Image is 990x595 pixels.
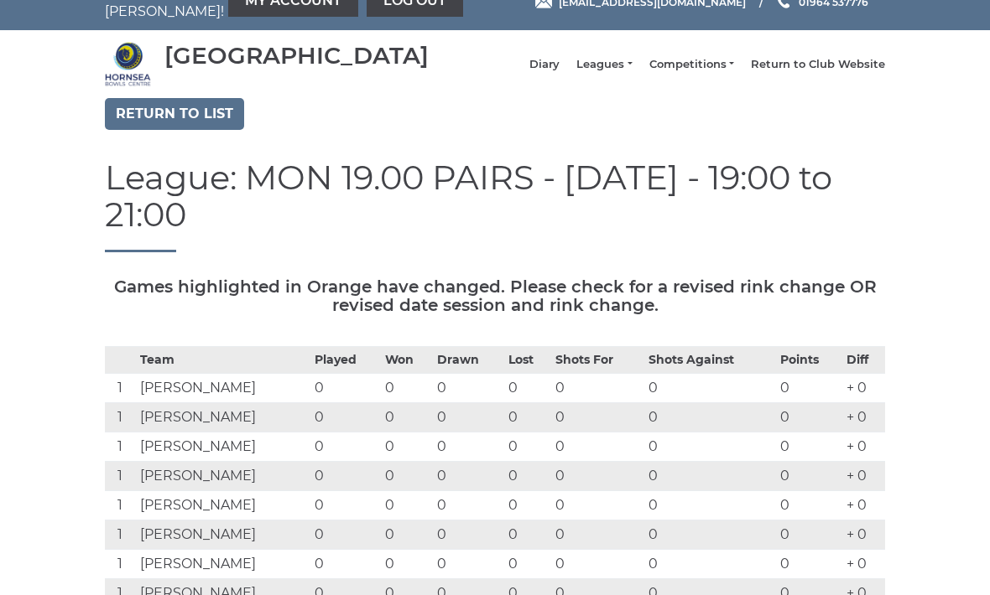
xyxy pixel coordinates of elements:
[433,462,503,491] td: 0
[433,374,503,403] td: 0
[136,432,310,462] td: [PERSON_NAME]
[136,550,310,579] td: [PERSON_NAME]
[105,159,885,252] h1: League: MON 19.00 PAIRS - [DATE] - 19:00 to 21:00
[105,432,136,462] td: 1
[310,374,381,403] td: 0
[842,550,885,579] td: + 0
[504,347,551,374] th: Lost
[649,57,734,72] a: Competitions
[310,347,381,374] th: Played
[842,432,885,462] td: + 0
[551,347,644,374] th: Shots For
[776,520,842,550] td: 0
[504,550,551,579] td: 0
[381,403,433,432] td: 0
[105,41,151,87] img: Hornsea Bowls Centre
[381,374,433,403] td: 0
[433,432,503,462] td: 0
[644,374,777,403] td: 0
[776,491,842,520] td: 0
[381,432,433,462] td: 0
[576,57,632,72] a: Leagues
[842,462,885,491] td: + 0
[310,520,381,550] td: 0
[551,432,644,462] td: 0
[310,491,381,520] td: 0
[842,374,885,403] td: + 0
[644,462,777,491] td: 0
[105,520,136,550] td: 1
[644,520,777,550] td: 0
[751,57,885,72] a: Return to Club Website
[776,550,842,579] td: 0
[842,520,885,550] td: + 0
[644,491,777,520] td: 0
[381,550,433,579] td: 0
[529,57,560,72] a: Diary
[504,374,551,403] td: 0
[433,550,503,579] td: 0
[776,403,842,432] td: 0
[842,491,885,520] td: + 0
[776,347,842,374] th: Points
[381,520,433,550] td: 0
[136,347,310,374] th: Team
[504,462,551,491] td: 0
[842,347,885,374] th: Diff
[105,374,136,403] td: 1
[551,520,644,550] td: 0
[842,403,885,432] td: + 0
[776,374,842,403] td: 0
[136,520,310,550] td: [PERSON_NAME]
[164,43,429,69] div: [GEOGRAPHIC_DATA]
[644,403,777,432] td: 0
[433,403,503,432] td: 0
[105,462,136,491] td: 1
[776,462,842,491] td: 0
[551,403,644,432] td: 0
[504,403,551,432] td: 0
[310,462,381,491] td: 0
[551,462,644,491] td: 0
[644,347,777,374] th: Shots Against
[136,403,310,432] td: [PERSON_NAME]
[504,520,551,550] td: 0
[381,491,433,520] td: 0
[381,347,433,374] th: Won
[381,462,433,491] td: 0
[136,374,310,403] td: [PERSON_NAME]
[433,520,503,550] td: 0
[433,491,503,520] td: 0
[105,277,885,314] h5: Games highlighted in Orange have changed. Please check for a revised rink change OR revised date ...
[310,550,381,579] td: 0
[504,432,551,462] td: 0
[644,550,777,579] td: 0
[644,432,777,462] td: 0
[105,550,136,579] td: 1
[105,403,136,432] td: 1
[551,491,644,520] td: 0
[551,550,644,579] td: 0
[551,374,644,403] td: 0
[433,347,503,374] th: Drawn
[310,432,381,462] td: 0
[105,491,136,520] td: 1
[776,432,842,462] td: 0
[136,462,310,491] td: [PERSON_NAME]
[504,491,551,520] td: 0
[136,491,310,520] td: [PERSON_NAME]
[310,403,381,432] td: 0
[105,98,244,130] a: Return to list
